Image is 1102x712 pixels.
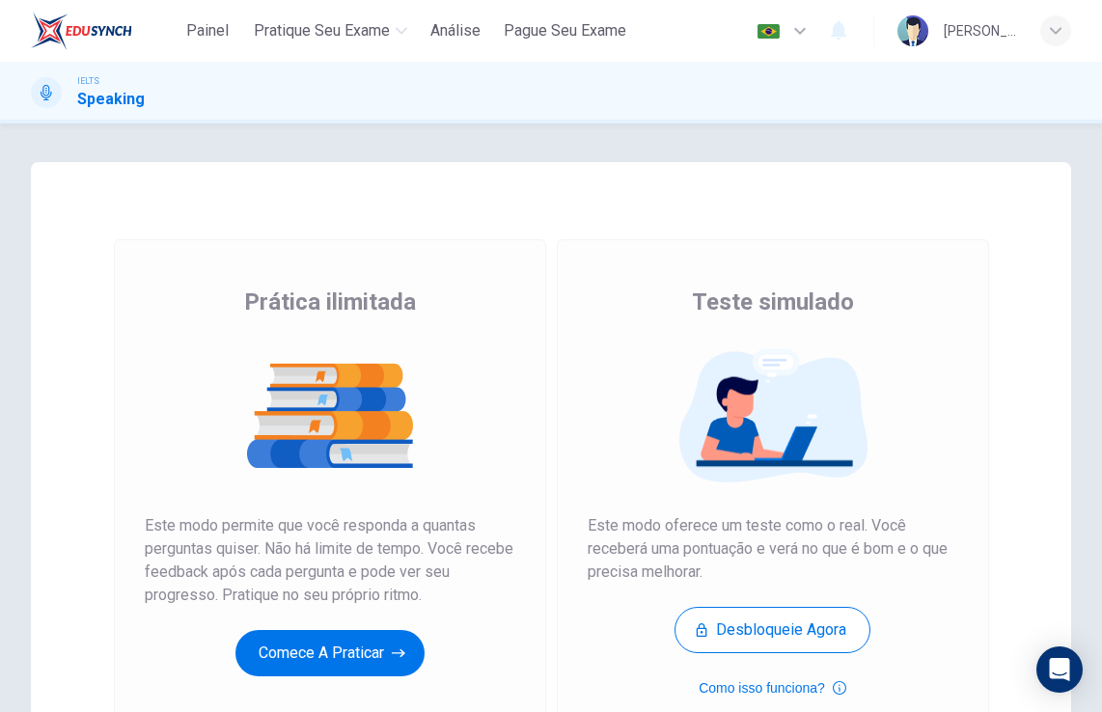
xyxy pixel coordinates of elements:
[692,287,854,317] span: Teste simulado
[77,74,99,88] span: IELTS
[944,19,1017,42] div: [PERSON_NAME]
[77,88,145,111] h1: Speaking
[430,19,481,42] span: Análise
[254,19,390,42] span: Pratique seu exame
[235,630,425,676] button: Comece a praticar
[1036,646,1083,693] div: Open Intercom Messenger
[897,15,928,46] img: Profile picture
[757,24,781,39] img: pt
[186,19,229,42] span: Painel
[496,14,634,48] button: Pague Seu Exame
[504,19,626,42] span: Pague Seu Exame
[244,287,416,317] span: Prática ilimitada
[177,14,238,48] button: Painel
[588,514,958,584] span: Este modo oferece um teste como o real. Você receberá uma pontuação e verá no que é bom e o que p...
[675,607,870,653] button: Desbloqueie agora
[246,14,415,48] button: Pratique seu exame
[699,676,846,699] button: Como isso funciona?
[423,14,488,48] button: Análise
[31,12,132,50] img: EduSynch logo
[145,514,515,607] span: Este modo permite que você responda a quantas perguntas quiser. Não há limite de tempo. Você rece...
[31,12,177,50] a: EduSynch logo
